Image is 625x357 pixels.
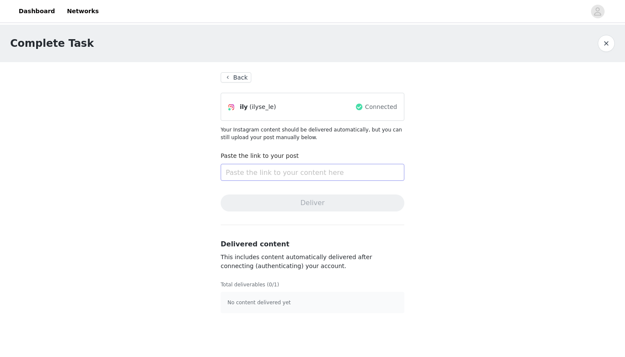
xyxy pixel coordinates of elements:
button: Deliver [221,194,404,211]
a: Dashboard [14,2,60,21]
input: Paste the link to your content here [221,164,404,181]
button: Back [221,72,251,83]
a: Networks [62,2,104,21]
p: Total deliverables (0/1) [221,281,404,288]
p: Your Instagram content should be delivered automatically, but you can still upload your post manu... [221,126,404,141]
img: Instagram Icon [228,104,235,111]
h1: Complete Task [10,36,94,51]
label: Paste the link to your post [221,152,299,159]
span: Connected [365,103,397,111]
span: (ilyse_le) [250,103,276,111]
span: This includes content automatically delivered after connecting (authenticating) your account. [221,254,372,269]
span: ily [240,103,248,111]
p: No content delivered yet [227,299,398,306]
h3: Delivered content [221,239,404,249]
div: avatar [594,5,602,18]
